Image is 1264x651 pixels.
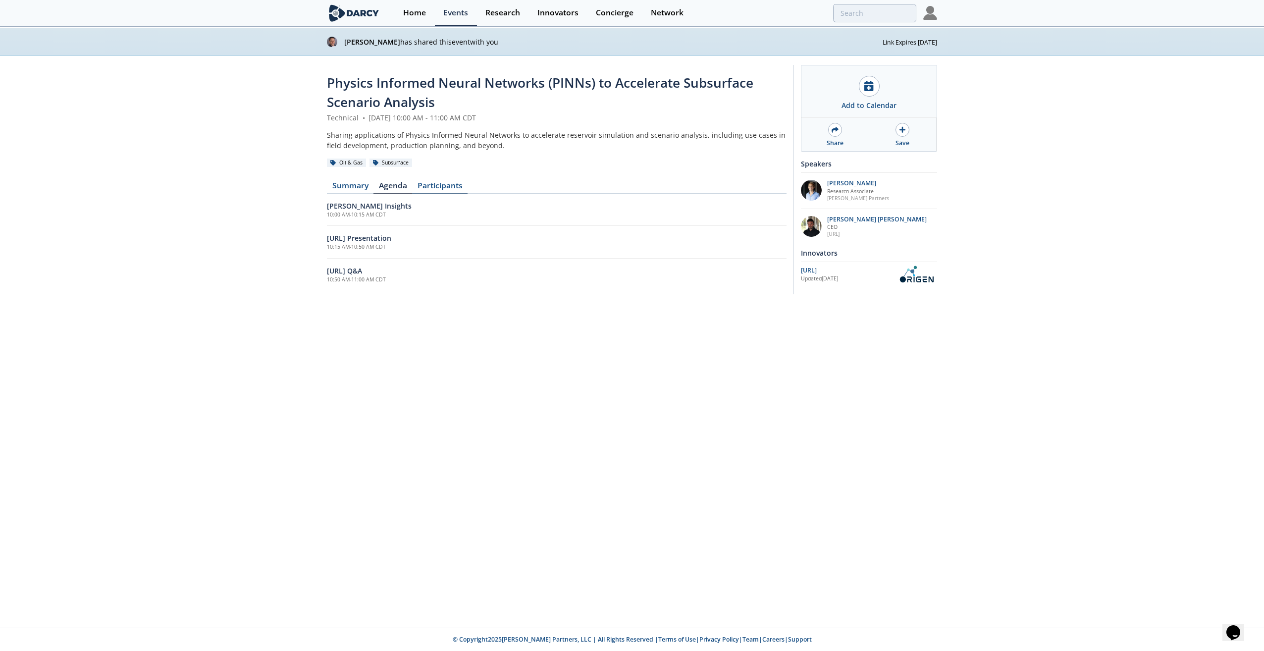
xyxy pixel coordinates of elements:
iframe: chat widget [1222,611,1254,641]
p: © Copyright 2025 [PERSON_NAME] Partners, LLC | All Rights Reserved | | | | | [265,635,999,644]
div: [URL] [801,266,895,275]
img: OriGen.AI [895,266,937,283]
div: Oil & Gas [327,159,366,167]
a: Participants [412,182,468,194]
a: Privacy Policy [699,635,739,644]
a: Agenda [373,182,412,194]
img: 20112e9a-1f67-404a-878c-a26f1c79f5da [801,216,822,237]
a: Summary [327,182,373,194]
h5: 10:15 AM - 10:50 AM CDT [327,243,787,251]
div: Technical [DATE] 10:00 AM - 11:00 AM CDT [327,112,787,123]
img: 1EXUV5ipS3aUf9wnAL7U [801,180,822,201]
p: Research Associate [827,188,889,195]
p: [PERSON_NAME] [827,180,889,187]
p: [URL] [827,230,927,237]
div: Network [651,9,684,17]
div: Updated [DATE] [801,275,895,283]
div: Home [403,9,426,17]
p: CEO [827,223,927,230]
p: has shared this event with you [344,37,883,47]
strong: [PERSON_NAME] [344,37,400,47]
div: Save [895,139,909,148]
div: Share [827,139,843,148]
img: b519afcd-38bb-4c85-b38e-bbd73bfb3a9c [327,37,337,47]
div: Innovators [537,9,579,17]
a: Terms of Use [658,635,696,644]
span: • [361,113,367,122]
h6: [URL] Presentation [327,233,787,243]
h5: 10:00 AM - 10:15 AM CDT [327,211,787,219]
h5: 10:50 AM - 11:00 AM CDT [327,276,787,284]
div: Link Expires [DATE] [883,36,937,47]
span: Physics Informed Neural Networks (PINNs) to Accelerate Subsurface Scenario Analysis [327,74,753,111]
div: Subsurface [369,159,412,167]
a: [URL] Updated[DATE] OriGen.AI [801,266,937,283]
h6: [PERSON_NAME] Insights [327,201,787,211]
div: Add to Calendar [842,100,896,110]
div: Innovators [801,244,937,262]
div: Concierge [596,9,633,17]
a: Support [788,635,812,644]
a: Team [742,635,759,644]
p: [PERSON_NAME] [PERSON_NAME] [827,216,927,223]
img: Profile [923,6,937,20]
a: Careers [762,635,785,644]
div: Events [443,9,468,17]
div: Research [485,9,520,17]
h6: [URL] Q&A [327,266,787,276]
input: Advanced Search [833,4,916,22]
p: [PERSON_NAME] Partners [827,195,889,202]
div: Sharing applications of Physics Informed Neural Networks to accelerate reservoir simulation and s... [327,130,787,151]
img: logo-wide.svg [327,4,381,22]
div: Speakers [801,155,937,172]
